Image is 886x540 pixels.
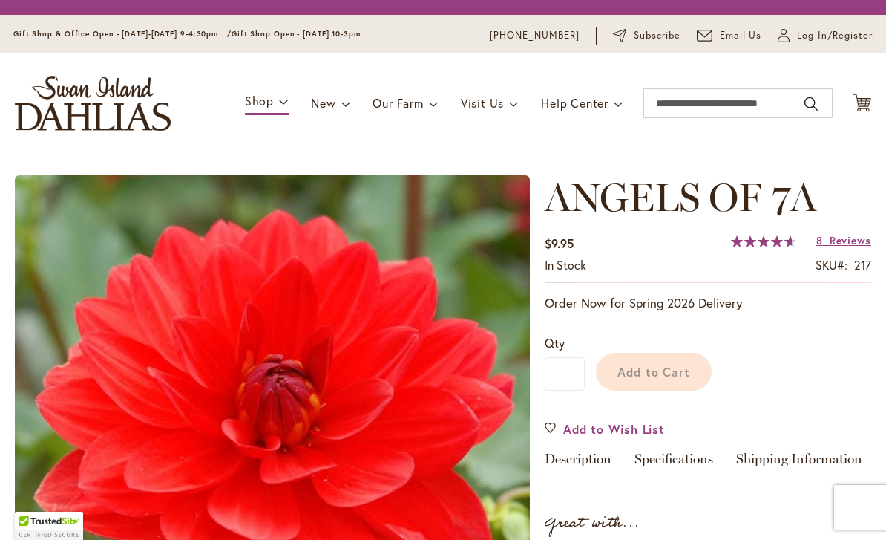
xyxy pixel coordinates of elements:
span: 8 [816,233,823,247]
a: 8 Reviews [816,233,871,247]
button: Search [804,92,818,116]
div: 93% [731,235,796,247]
a: store logo [15,76,171,131]
a: [PHONE_NUMBER] [490,28,580,43]
span: $9.95 [545,235,574,251]
span: Subscribe [634,28,680,43]
p: Order Now for Spring 2026 Delivery [545,294,871,312]
a: Log In/Register [778,28,873,43]
span: Visit Us [461,95,504,111]
span: Email Us [720,28,762,43]
span: Gift Shop Open - [DATE] 10-3pm [232,29,361,39]
strong: Great with... [545,511,640,536]
span: Qty [545,335,565,351]
div: 217 [854,257,871,274]
iframe: Launch Accessibility Center [11,487,53,529]
span: New [311,95,335,111]
div: Detailed Product Info [545,452,871,474]
span: Help Center [541,95,608,111]
span: Shop [245,93,274,108]
span: Gift Shop & Office Open - [DATE]-[DATE] 9-4:30pm / [13,29,232,39]
a: Add to Wish List [545,420,665,437]
a: Subscribe [613,28,680,43]
div: Availability [545,257,586,274]
span: Reviews [830,233,871,247]
span: Log In/Register [797,28,873,43]
a: Shipping Information [736,452,862,474]
strong: SKU [816,257,847,273]
span: ANGELS OF 7A [545,174,816,221]
a: Description [545,452,611,474]
span: Our Farm [373,95,423,111]
span: Add to Wish List [563,420,665,437]
span: In stock [545,257,586,273]
a: Email Us [697,28,762,43]
a: Specifications [634,452,713,474]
